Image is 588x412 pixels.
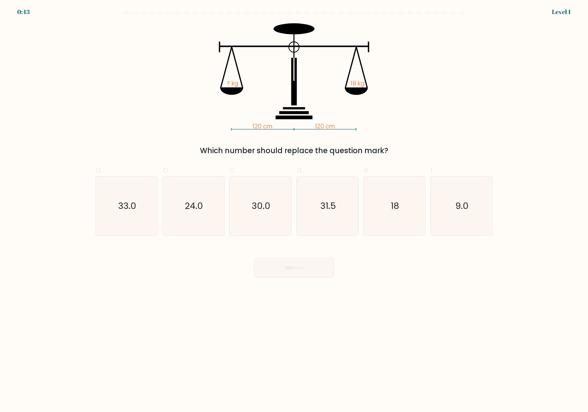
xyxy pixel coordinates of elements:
[118,200,136,212] text: 33.0
[17,7,30,17] div: 0:43
[320,200,336,212] text: 31.5
[552,7,571,17] div: Level 1
[227,79,238,88] tspan: ? kg
[229,164,236,176] span: c.
[296,164,304,176] span: d.
[99,145,489,156] div: Which number should replace the question mark?
[391,200,399,212] text: 18
[163,164,170,176] span: b.
[364,164,370,176] span: e.
[254,258,334,278] button: Next
[455,200,469,212] text: 9.0
[350,79,364,88] tspan: 18 kg
[252,200,270,212] text: 30.0
[96,164,103,176] span: a.
[315,122,335,130] tspan: 120 cm
[185,200,203,212] text: 24.0
[430,164,435,176] span: f.
[252,122,273,130] tspan: 120 cm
